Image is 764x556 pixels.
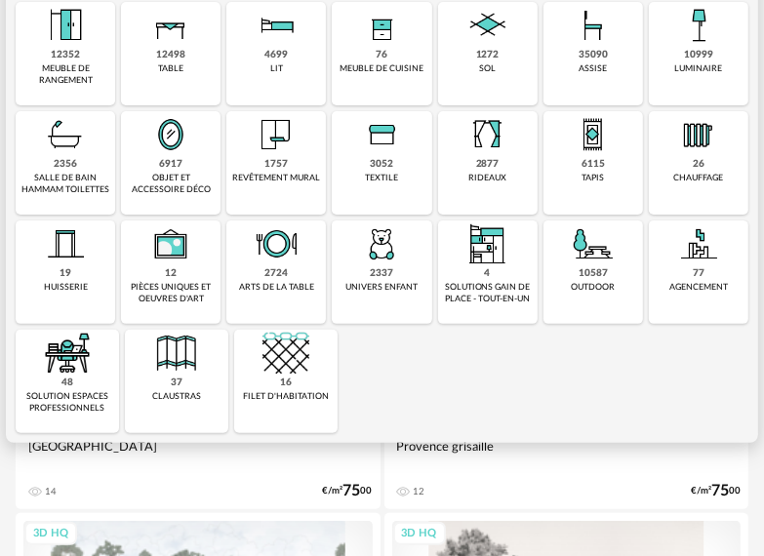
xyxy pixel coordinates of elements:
[582,173,604,183] div: tapis
[669,282,728,293] div: agencement
[365,173,398,183] div: textile
[262,330,309,377] img: filet.png
[264,49,288,61] div: 4699
[675,111,722,158] img: Radiateur.png
[253,111,300,158] img: Papier%20peint.png
[570,220,617,267] img: Outdoor.png
[684,49,713,61] div: 10999
[358,111,405,158] img: Textile.png
[171,377,182,389] div: 37
[358,2,405,49] img: Rangement.png
[253,2,300,49] img: Literie.png
[370,267,393,280] div: 2337
[579,63,607,74] div: assise
[153,330,200,377] img: Cloison.png
[127,282,215,304] div: pièces uniques et oeuvres d'art
[51,49,80,61] div: 12352
[579,49,608,61] div: 35090
[570,111,617,158] img: Tapis.png
[414,486,425,497] div: 12
[370,158,393,171] div: 3052
[485,267,491,280] div: 4
[127,173,215,195] div: objet et accessoire déco
[674,63,722,74] div: luminaire
[156,49,185,61] div: 12498
[147,111,194,158] img: Miroir.png
[21,173,109,195] div: salle de bain hammam toilettes
[476,158,500,171] div: 2877
[579,267,608,280] div: 10587
[479,63,496,74] div: sol
[343,485,361,497] span: 75
[61,377,73,389] div: 48
[147,2,194,49] img: Table.png
[23,434,373,473] div: [GEOGRAPHIC_DATA]
[253,220,300,267] img: ArtTable.png
[376,49,387,61] div: 76
[476,49,500,61] div: 1272
[264,267,288,280] div: 2724
[158,63,183,74] div: table
[42,2,89,49] img: Meuble%20de%20rangement.png
[42,220,89,267] img: Huiserie.png
[464,2,511,49] img: Sol.png
[147,220,194,267] img: UniqueOeuvre.png
[264,158,288,171] div: 1757
[570,2,617,49] img: Assise.png
[340,63,423,74] div: meuble de cuisine
[323,485,373,497] div: €/m² 00
[571,282,615,293] div: outdoor
[393,522,446,546] div: 3D HQ
[711,485,729,497] span: 75
[345,282,418,293] div: univers enfant
[693,158,704,171] div: 26
[60,267,71,280] div: 19
[232,173,320,183] div: revêtement mural
[464,220,511,267] img: ToutEnUn.png
[239,282,314,293] div: arts de la table
[675,2,722,49] img: Luminaire.png
[358,220,405,267] img: UniversEnfant.png
[392,434,742,473] div: Provence grisaille
[280,377,292,389] div: 16
[44,282,88,293] div: huisserie
[582,158,605,171] div: 6115
[21,391,113,414] div: solution espaces professionnels
[21,63,109,86] div: meuble de rangement
[464,111,511,158] img: Rideaux.png
[45,486,57,497] div: 14
[691,485,741,497] div: €/m² 00
[468,173,506,183] div: rideaux
[675,220,722,267] img: Agencement.png
[24,522,77,546] div: 3D HQ
[270,63,283,74] div: lit
[693,267,704,280] div: 77
[243,391,329,402] div: filet d'habitation
[42,111,89,158] img: Salle%20de%20bain.png
[159,158,182,171] div: 6917
[44,330,91,377] img: espace-de-travail.png
[444,282,532,304] div: solutions gain de place - tout-en-un
[152,391,201,402] div: claustras
[165,267,177,280] div: 12
[54,158,77,171] div: 2356
[673,173,723,183] div: chauffage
